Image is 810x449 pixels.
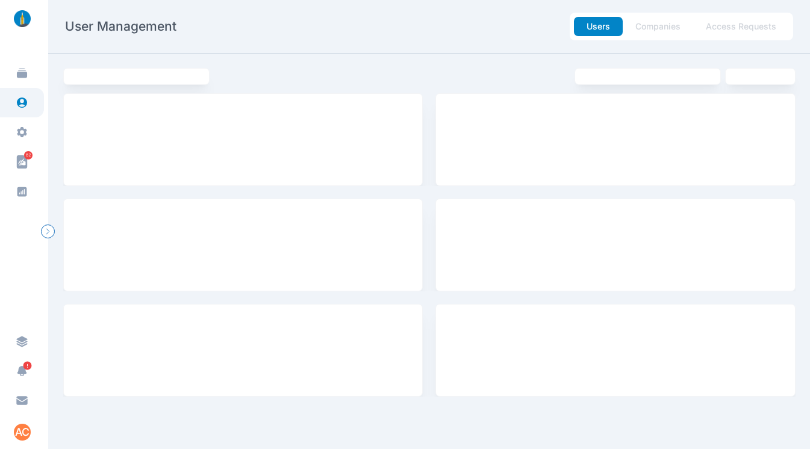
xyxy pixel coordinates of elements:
[24,151,33,159] span: 62
[623,17,693,36] button: Companies
[574,17,623,36] button: Users
[65,18,176,35] h2: User Management
[10,10,35,27] img: linklaunch_small.2ae18699.png
[693,17,789,36] button: Access Requests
